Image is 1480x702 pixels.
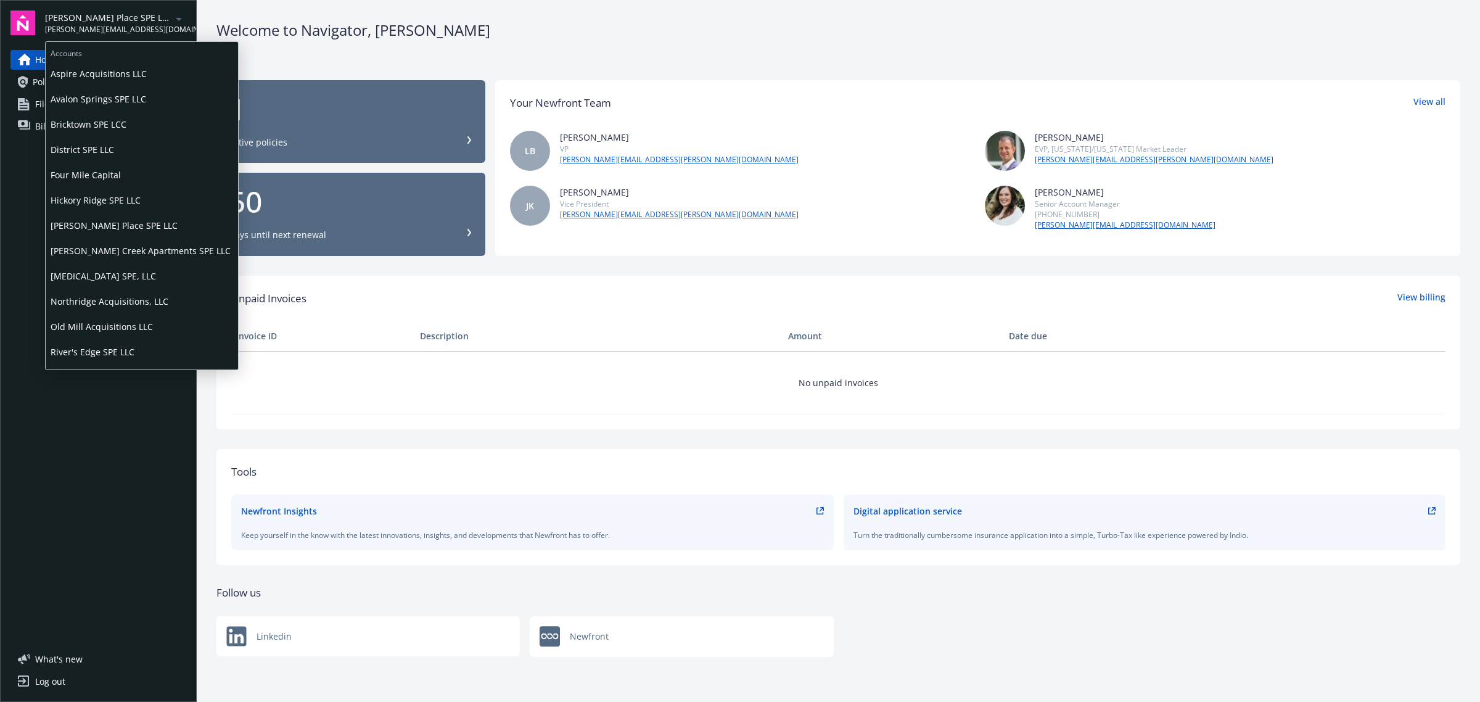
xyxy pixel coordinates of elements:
a: Billing [10,117,186,136]
span: [PERSON_NAME] Place SPE LLC [51,213,233,238]
td: No unpaid invoices [231,351,1445,414]
span: JK [526,199,534,212]
button: 50Days until next renewal [216,173,485,256]
th: Amount [783,321,1004,351]
span: Aspire Acquisitions LLC [51,61,233,86]
div: Your Newfront Team [510,95,611,111]
span: Home [35,50,59,70]
span: Avalon Springs SPE LLC [51,86,233,112]
span: Riverwalk Apartments LLC [51,365,233,390]
th: Date due [1004,321,1188,351]
div: [PERSON_NAME] [1035,186,1215,199]
a: [PERSON_NAME][EMAIL_ADDRESS][DOMAIN_NAME] [1035,220,1215,231]
div: [PERSON_NAME] [560,186,799,199]
div: Newfront Insights [241,505,317,518]
div: VP [560,144,799,154]
span: Four Mile Capital [51,162,233,188]
th: Invoice ID [231,321,415,351]
span: [PERSON_NAME] Place SPE LLC [45,11,171,24]
a: arrowDropDown [171,11,186,26]
a: View billing [1397,291,1445,307]
button: [PERSON_NAME] Place SPE LLC[PERSON_NAME][EMAIL_ADDRESS][DOMAIN_NAME]arrowDropDown [45,10,186,35]
a: [PERSON_NAME][EMAIL_ADDRESS][PERSON_NAME][DOMAIN_NAME] [560,154,799,165]
div: Senior Account Manager [1035,199,1215,209]
a: Home [10,50,186,70]
div: Days until next renewal [229,229,326,241]
span: Policies [33,72,64,92]
span: Unpaid Invoices [231,291,306,307]
img: navigator-logo.svg [10,10,35,35]
img: photo [985,186,1025,226]
a: [PERSON_NAME][EMAIL_ADDRESS][PERSON_NAME][DOMAIN_NAME] [1035,154,1273,165]
div: [PERSON_NAME] [560,131,799,144]
div: EVP, [US_STATE]/[US_STATE] Market Leader [1035,144,1273,154]
div: 50 [229,187,473,217]
span: Northridge Acquisitions, LLC [51,289,233,314]
a: [PERSON_NAME][EMAIL_ADDRESS][PERSON_NAME][DOMAIN_NAME] [560,209,799,220]
div: Welcome to Navigator , [PERSON_NAME] [216,20,1460,41]
button: 1Active policies [216,80,485,163]
div: [PERSON_NAME] [1035,131,1273,144]
div: [PHONE_NUMBER] [1035,209,1215,220]
img: photo [985,131,1025,171]
div: Turn the traditionally cumbersome insurance application into a simple, Turbo-Tax like experience ... [853,530,1436,540]
div: Keep yourself in the know with the latest innovations, insights, and developments that Newfront h... [241,530,824,540]
span: [PERSON_NAME] Creek Apartments SPE LLC [51,238,233,263]
span: [PERSON_NAME][EMAIL_ADDRESS][DOMAIN_NAME] [45,24,171,35]
div: Active policies [229,136,287,149]
span: [MEDICAL_DATA] SPE, LLC [51,263,233,289]
a: Files [10,94,186,114]
div: Tools [231,464,1445,480]
span: District SPE LLC [51,137,233,162]
th: Description [415,321,783,351]
a: Policies [10,72,186,92]
div: Vice President [560,199,799,209]
span: Accounts [46,42,238,61]
span: Files [35,94,54,114]
span: Old Mill Acquisitions LLC [51,314,233,339]
span: River's Edge SPE LLC [51,339,233,365]
span: Billing [35,117,61,136]
div: Digital application service [853,505,962,518]
div: 1 [229,94,473,124]
span: Hickory Ridge SPE LLC [51,188,233,213]
span: Bricktown SPE LCC [51,112,233,137]
span: LB [525,144,535,157]
a: View all [1413,95,1445,111]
